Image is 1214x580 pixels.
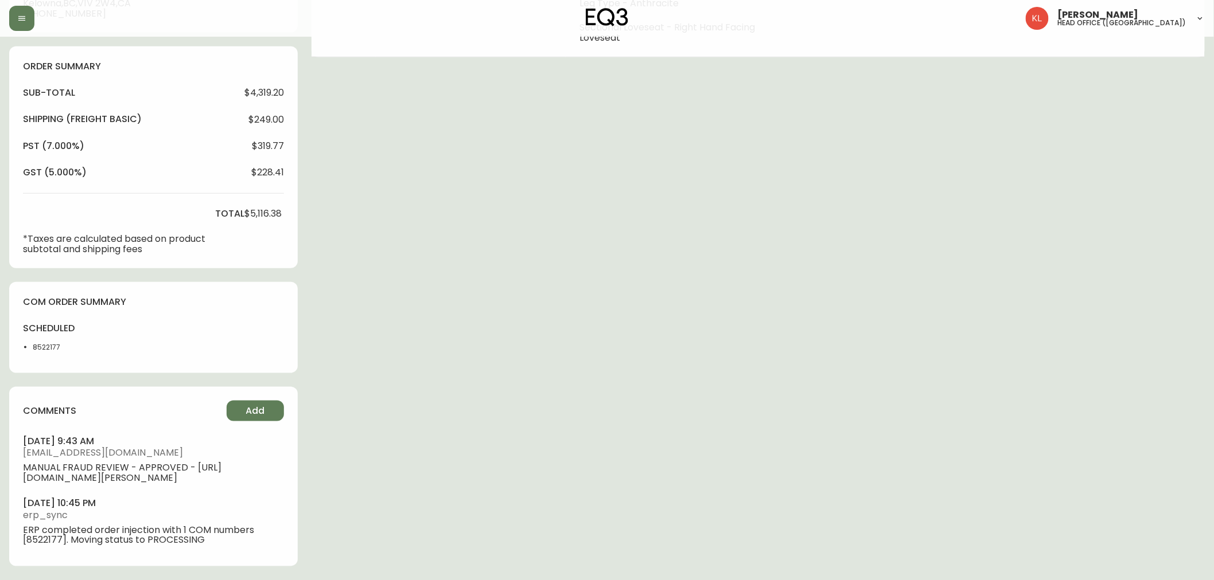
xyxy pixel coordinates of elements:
[23,405,76,417] h4: comments
[23,497,284,510] h4: [DATE] 10:45 pm
[252,141,284,151] span: $319.77
[33,342,101,352] li: 8522177
[244,88,284,98] span: $4,319.20
[1058,10,1139,19] span: [PERSON_NAME]
[23,463,284,483] span: MANUAL FRAUD REVIEW - APPROVED - [URL][DOMAIN_NAME][PERSON_NAME]
[1026,7,1049,30] img: 2c0c8aa7421344cf0398c7f872b772b5
[23,166,87,179] h4: gst (5.000%)
[215,207,244,220] h4: total
[586,8,628,26] img: logo
[251,167,284,178] span: $228.41
[244,209,282,219] span: $5,116.38
[23,113,142,126] h4: Shipping ( Freight Basic )
[23,87,75,99] h4: sub-total
[23,140,84,152] h4: pst (7.000%)
[23,448,284,458] span: [EMAIL_ADDRESS][DOMAIN_NAME]
[23,525,284,546] span: ERP completed order injection with 1 COM numbers [8522177]. Moving status to PROCESSING
[23,234,244,254] p: *Taxes are calculated based on product subtotal and shipping fees
[23,510,284,520] span: erp_sync
[1058,19,1186,26] h5: head office ([GEOGRAPHIC_DATA])
[23,60,284,73] h4: order summary
[579,22,784,43] li: Sectional Loveseat - Right Hand Facing Loveseat
[23,322,101,335] h4: scheduled
[23,296,284,308] h4: com order summary
[227,401,284,421] button: Add
[248,115,284,125] span: $249.00
[246,405,265,417] span: Add
[23,435,284,448] h4: [DATE] 9:43 am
